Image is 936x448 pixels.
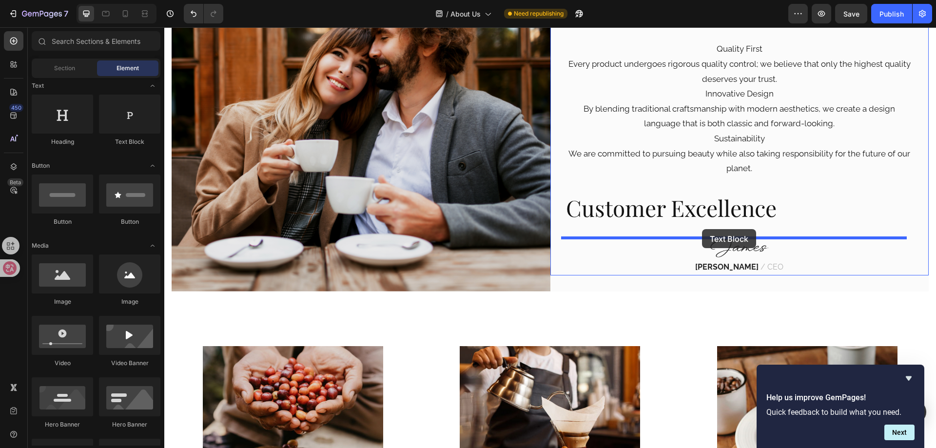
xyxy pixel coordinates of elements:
span: Toggle open [145,78,160,94]
div: Video [32,359,93,368]
div: Undo/Redo [184,4,223,23]
span: Text [32,81,44,90]
div: Video Banner [99,359,160,368]
p: 7 [64,8,68,19]
span: Section [54,64,75,73]
span: Element [117,64,139,73]
span: Save [843,10,859,18]
span: Media [32,241,49,250]
span: / [446,9,448,19]
button: Hide survey [903,372,915,384]
div: Publish [879,9,904,19]
button: Publish [871,4,912,23]
div: Button [32,217,93,226]
span: About Us [450,9,481,19]
span: Toggle open [145,158,160,174]
h2: Help us improve GemPages! [766,392,915,404]
button: 7 [4,4,73,23]
div: Image [99,297,160,306]
div: Beta [7,178,23,186]
span: Button [32,161,50,170]
div: Hero Banner [99,420,160,429]
p: Quick feedback to build what you need. [766,408,915,417]
iframe: Design area [164,27,936,448]
input: Search Sections & Elements [32,31,160,51]
div: Heading [32,137,93,146]
button: Save [835,4,867,23]
div: Help us improve GemPages! [766,372,915,440]
span: Need republishing [514,9,564,18]
div: 450 [9,104,23,112]
div: Hero Banner [32,420,93,429]
button: Next question [884,425,915,440]
div: Button [99,217,160,226]
div: Text Block [99,137,160,146]
div: Image [32,297,93,306]
span: Toggle open [145,238,160,253]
